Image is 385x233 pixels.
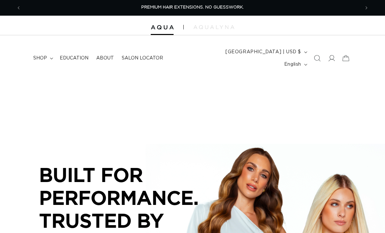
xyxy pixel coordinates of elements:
[92,51,118,65] a: About
[151,25,174,30] img: Aqua Hair Extensions
[56,51,92,65] a: Education
[96,55,114,61] span: About
[122,55,163,61] span: Salon Locator
[284,61,301,68] span: English
[310,51,324,65] summary: Search
[225,49,301,56] span: [GEOGRAPHIC_DATA] | USD $
[359,2,374,14] button: Next announcement
[222,46,310,58] button: [GEOGRAPHIC_DATA] | USD $
[193,25,234,29] img: aqualyna.com
[118,51,167,65] a: Salon Locator
[141,5,244,9] span: PREMIUM HAIR EXTENSIONS. NO GUESSWORK.
[33,55,47,61] span: shop
[280,58,310,71] button: English
[60,55,88,61] span: Education
[11,2,26,14] button: Previous announcement
[29,51,56,65] summary: shop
